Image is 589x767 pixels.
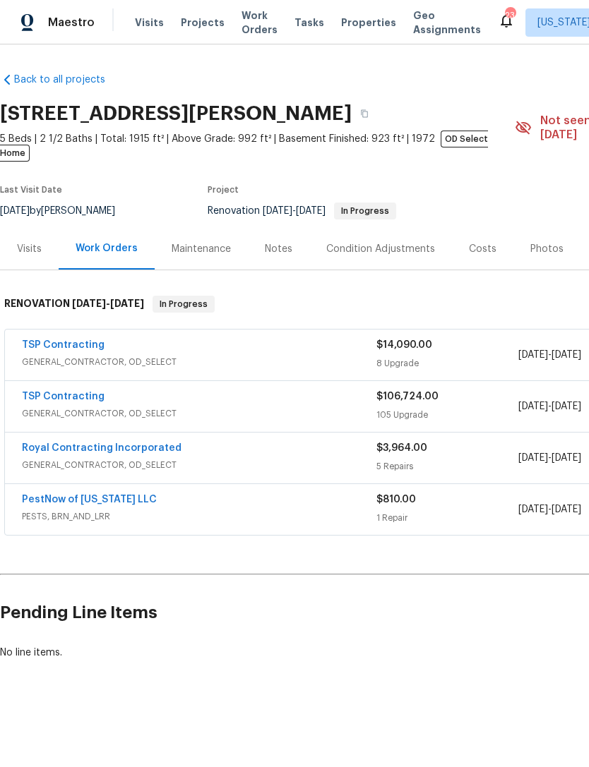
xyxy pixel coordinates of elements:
[376,356,518,370] div: 8 Upgrade
[352,101,377,126] button: Copy Address
[518,453,548,463] span: [DATE]
[341,16,396,30] span: Properties
[263,206,292,216] span: [DATE]
[296,206,326,216] span: [DATE]
[552,350,581,360] span: [DATE]
[518,348,581,362] span: -
[265,242,292,256] div: Notes
[518,502,581,517] span: -
[376,392,439,401] span: $106,724.00
[376,443,427,453] span: $3,964.00
[76,241,138,255] div: Work Orders
[22,443,182,453] a: Royal Contracting Incorporated
[22,495,157,505] a: PestNow of [US_STATE] LLC
[22,406,376,421] span: GENERAL_CONTRACTOR, OD_SELECT
[22,458,376,472] span: GENERAL_CONTRACTOR, OD_SELECT
[505,8,515,23] div: 23
[22,355,376,369] span: GENERAL_CONTRACTOR, OD_SELECT
[376,408,518,422] div: 105 Upgrade
[518,399,581,413] span: -
[518,350,548,360] span: [DATE]
[413,8,481,37] span: Geo Assignments
[335,207,395,215] span: In Progress
[208,186,239,194] span: Project
[326,242,435,256] div: Condition Adjustments
[242,8,278,37] span: Work Orders
[17,242,42,256] div: Visits
[376,511,518,525] div: 1 Repair
[172,242,231,256] div: Maintenance
[518,505,548,514] span: [DATE]
[110,298,144,308] span: [DATE]
[376,340,432,350] span: $14,090.00
[22,509,376,524] span: PESTS, BRN_AND_LRR
[469,242,496,256] div: Costs
[263,206,326,216] span: -
[154,297,213,311] span: In Progress
[552,505,581,514] span: [DATE]
[530,242,564,256] div: Photos
[135,16,164,30] span: Visits
[208,206,396,216] span: Renovation
[181,16,225,30] span: Projects
[72,298,144,308] span: -
[376,459,518,473] div: 5 Repairs
[518,401,548,411] span: [DATE]
[518,451,581,465] span: -
[22,340,105,350] a: TSP Contracting
[552,453,581,463] span: [DATE]
[72,298,106,308] span: [DATE]
[552,401,581,411] span: [DATE]
[48,16,95,30] span: Maestro
[294,18,324,28] span: Tasks
[4,296,144,313] h6: RENOVATION
[22,392,105,401] a: TSP Contracting
[376,495,416,505] span: $810.00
